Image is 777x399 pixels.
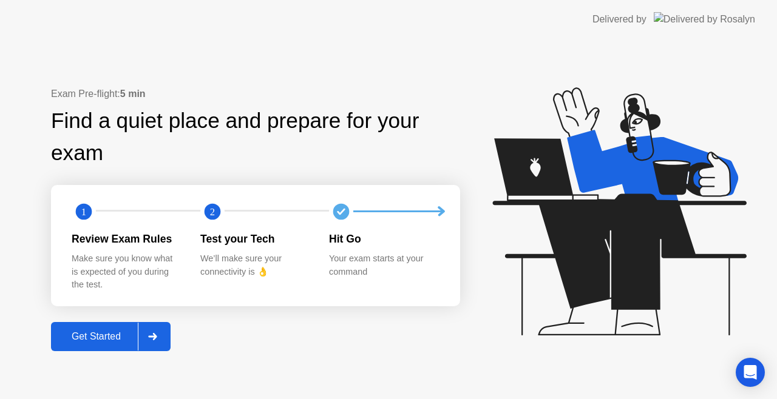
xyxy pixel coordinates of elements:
[55,331,138,342] div: Get Started
[200,252,310,278] div: We’ll make sure your connectivity is 👌
[72,252,181,292] div: Make sure you know what is expected of you during the test.
[210,206,215,217] text: 2
[736,358,765,387] div: Open Intercom Messenger
[329,252,438,278] div: Your exam starts at your command
[200,231,310,247] div: Test your Tech
[592,12,646,27] div: Delivered by
[329,231,438,247] div: Hit Go
[72,231,181,247] div: Review Exam Rules
[51,322,171,351] button: Get Started
[51,105,460,169] div: Find a quiet place and prepare for your exam
[120,89,146,99] b: 5 min
[81,206,86,217] text: 1
[51,87,460,101] div: Exam Pre-flight:
[654,12,755,26] img: Delivered by Rosalyn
